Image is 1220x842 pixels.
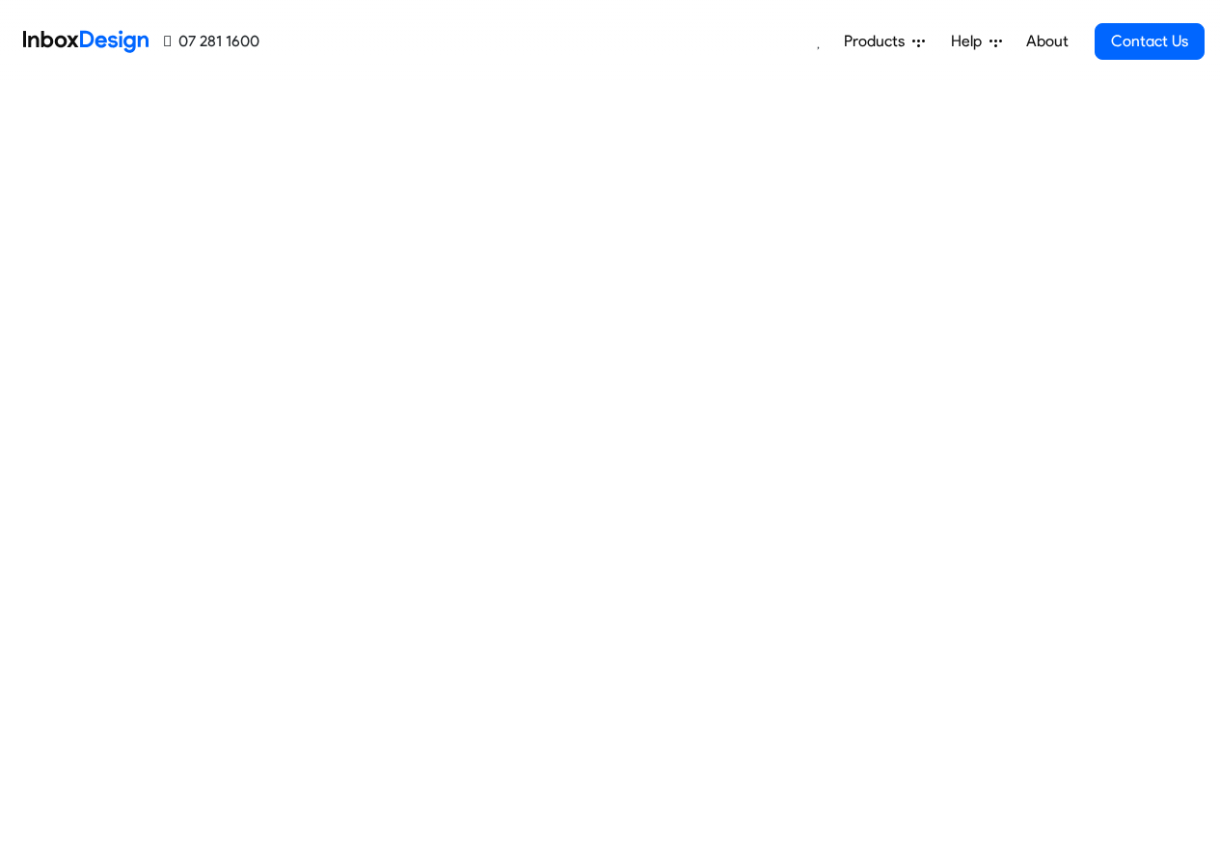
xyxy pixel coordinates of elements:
a: 07 281 1600 [164,30,259,53]
span: Products [844,30,912,53]
a: About [1020,22,1073,61]
a: Products [836,22,933,61]
a: Help [943,22,1010,61]
span: Help [951,30,990,53]
a: Contact Us [1095,23,1205,60]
